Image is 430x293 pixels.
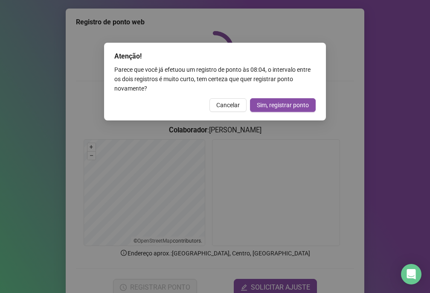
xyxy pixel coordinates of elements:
div: Atenção! [114,51,316,62]
div: Parece que você já efetuou um registro de ponto às 08:04 , o intervalo entre os dois registros é ... [114,65,316,93]
button: Sim, registrar ponto [250,98,316,112]
span: Cancelar [216,100,240,110]
span: Sim, registrar ponto [257,100,309,110]
div: Open Intercom Messenger [401,264,421,284]
button: Cancelar [209,98,247,112]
